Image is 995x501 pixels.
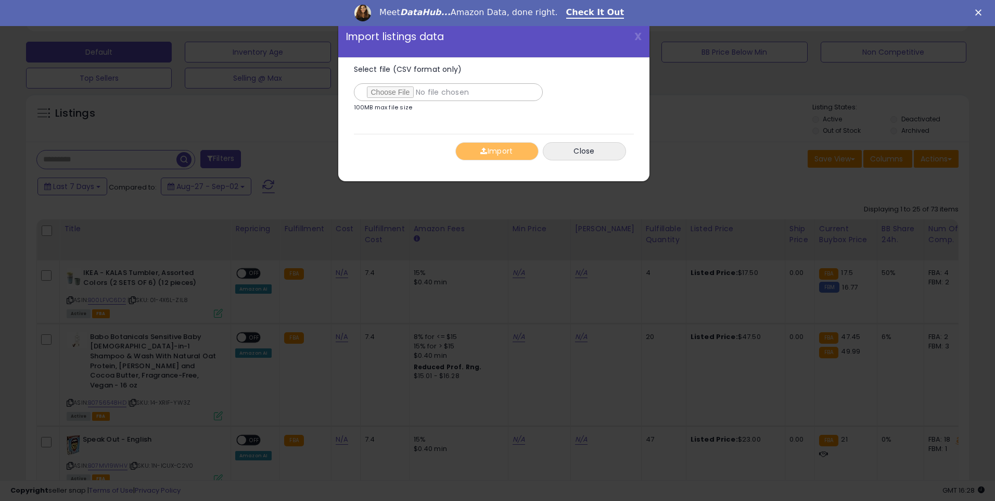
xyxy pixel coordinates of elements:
div: Meet Amazon Data, done right. [379,7,558,18]
button: Close [543,142,626,160]
button: Import [455,142,539,160]
span: X [634,29,642,44]
img: Profile image for Georgie [354,5,371,21]
i: DataHub... [400,7,451,17]
p: 100MB max file size [354,105,413,110]
div: Close [975,9,986,16]
span: Select file (CSV format only) [354,64,462,74]
a: Check It Out [566,7,624,19]
span: Import listings data [346,32,444,42]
